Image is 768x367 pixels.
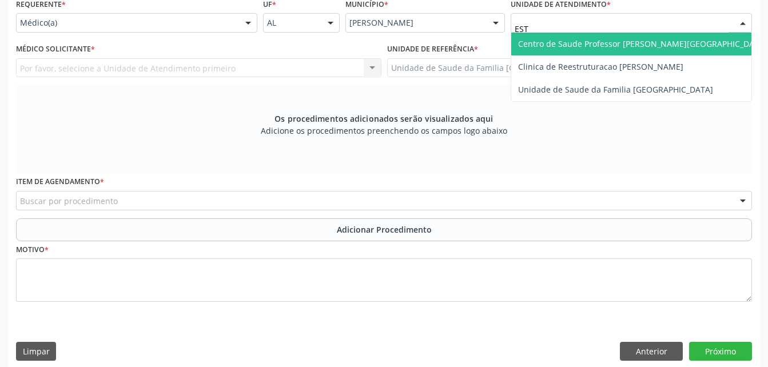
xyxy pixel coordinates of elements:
[689,342,752,361] button: Próximo
[20,195,118,207] span: Buscar por procedimento
[16,173,104,191] label: Item de agendamento
[349,17,481,29] span: [PERSON_NAME]
[261,125,507,137] span: Adicione os procedimentos preenchendo os campos logo abaixo
[518,61,683,72] span: Clinica de Reestruturacao [PERSON_NAME]
[518,84,713,95] span: Unidade de Saude da Familia [GEOGRAPHIC_DATA]
[515,17,729,40] input: Unidade de atendimento
[16,241,49,259] label: Motivo
[518,38,767,49] span: Centro de Saude Professor [PERSON_NAME][GEOGRAPHIC_DATA]
[16,218,752,241] button: Adicionar Procedimento
[267,17,316,29] span: AL
[274,113,493,125] span: Os procedimentos adicionados serão visualizados aqui
[337,224,432,236] span: Adicionar Procedimento
[20,17,234,29] span: Médico(a)
[16,41,95,58] label: Médico Solicitante
[620,342,683,361] button: Anterior
[387,41,478,58] label: Unidade de referência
